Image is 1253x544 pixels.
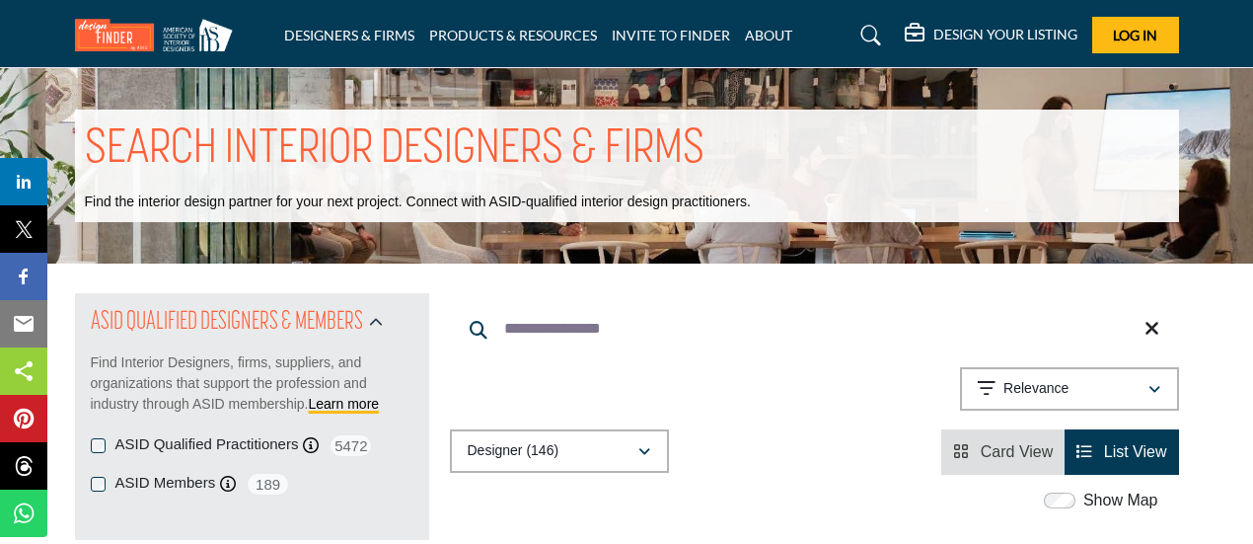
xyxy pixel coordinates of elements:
[933,26,1077,43] h5: DESIGN YOUR LISTING
[115,433,299,456] label: ASID Qualified Practitioners
[1076,443,1166,460] a: View List
[85,119,704,181] h1: SEARCH INTERIOR DESIGNERS & FIRMS
[115,472,216,495] label: ASID Members
[1104,443,1167,460] span: List View
[960,367,1179,411] button: Relevance
[75,19,243,51] img: Site Logo
[85,193,751,212] p: Find the interior design partner for your next project. Connect with ASID-qualified interior desi...
[842,20,894,51] a: Search
[284,27,414,43] a: DESIGNERS & FIRMS
[91,438,106,453] input: ASID Qualified Practitioners checkbox
[309,396,380,412] a: Learn more
[953,443,1053,460] a: View Card
[468,441,559,461] p: Designer (146)
[429,27,597,43] a: PRODUCTS & RESOURCES
[329,433,373,458] span: 5472
[1003,379,1069,399] p: Relevance
[905,24,1077,47] div: DESIGN YOUR LISTING
[450,429,669,473] button: Designer (146)
[91,305,363,341] h2: ASID QUALIFIED DESIGNERS & MEMBERS
[745,27,792,43] a: ABOUT
[941,429,1065,475] li: Card View
[981,443,1054,460] span: Card View
[91,477,106,492] input: ASID Members checkbox
[1083,489,1158,512] label: Show Map
[1113,27,1157,43] span: Log In
[246,472,290,497] span: 189
[91,352,413,415] p: Find Interior Designers, firms, suppliers, and organizations that support the profession and indu...
[1092,17,1179,53] button: Log In
[1065,429,1178,475] li: List View
[612,27,730,43] a: INVITE TO FINDER
[450,305,1179,352] input: Search Keyword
